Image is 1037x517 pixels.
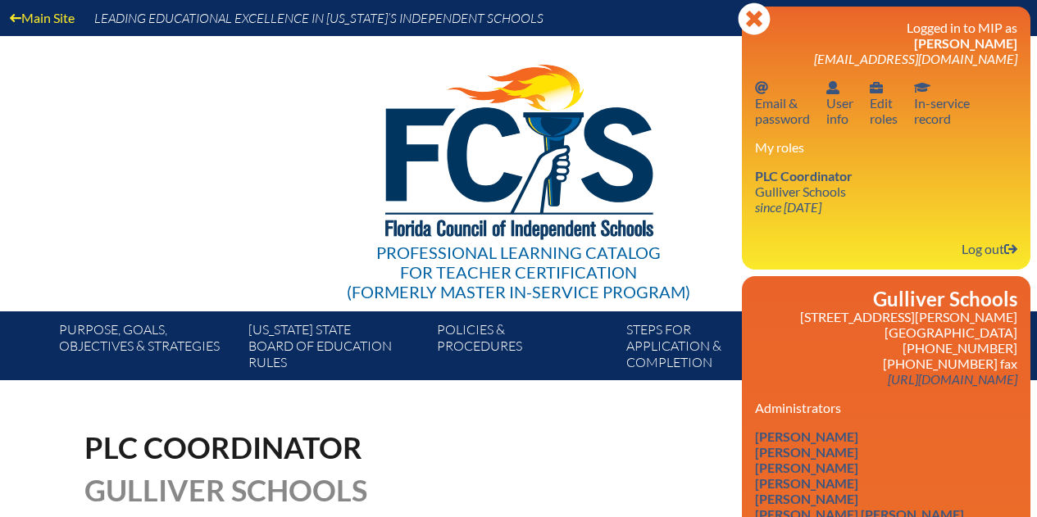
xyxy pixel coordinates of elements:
span: for Teacher Certification [400,262,637,282]
a: [URL][DOMAIN_NAME] [881,368,1024,390]
a: [PERSON_NAME] [748,456,865,478]
a: [PERSON_NAME] [748,441,865,463]
i: since [DATE] [755,199,821,215]
h3: Administrators [755,400,1017,415]
a: [PERSON_NAME] [748,488,865,510]
svg: Close [738,2,771,35]
svg: User info [870,81,883,94]
span: PLC Coordinator [755,168,853,184]
h3: My roles [755,139,1017,155]
a: [PERSON_NAME] [748,472,865,494]
svg: Email password [755,81,768,94]
span: [PERSON_NAME] [914,35,1017,51]
a: Purpose, goals,objectives & strategies [52,318,241,380]
img: FCISlogo221.eps [349,36,688,260]
span: PLC Coordinator [84,429,362,465]
svg: Log out [1004,243,1017,256]
div: Professional Learning Catalog (formerly Master In-service Program) [347,243,690,302]
a: Steps forapplication & completion [620,318,808,380]
a: Email passwordEmail &password [748,76,816,129]
span: [EMAIL_ADDRESS][DOMAIN_NAME] [814,51,1017,66]
a: Main Site [3,7,81,29]
a: Policies &Procedures [430,318,619,380]
p: [STREET_ADDRESS][PERSON_NAME] [GEOGRAPHIC_DATA] [PHONE_NUMBER] [PHONE_NUMBER] fax [755,309,1017,387]
h2: Gulliver Schools [755,289,1017,309]
a: User infoUserinfo [820,76,860,129]
a: User infoEditroles [863,76,904,129]
a: Professional Learning Catalog for Teacher Certification(formerly Master In-service Program) [340,33,697,305]
h3: Logged in to MIP as [755,20,1017,66]
span: Gulliver Schools [84,472,367,508]
a: [US_STATE] StateBoard of Education rules [242,318,430,380]
a: Log outLog out [955,238,1024,260]
svg: In-service record [914,81,930,94]
a: [PERSON_NAME] [748,425,865,447]
a: In-service recordIn-servicerecord [907,76,976,129]
svg: User info [826,81,839,94]
a: PLC Coordinator Gulliver Schools since [DATE] [748,165,859,218]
